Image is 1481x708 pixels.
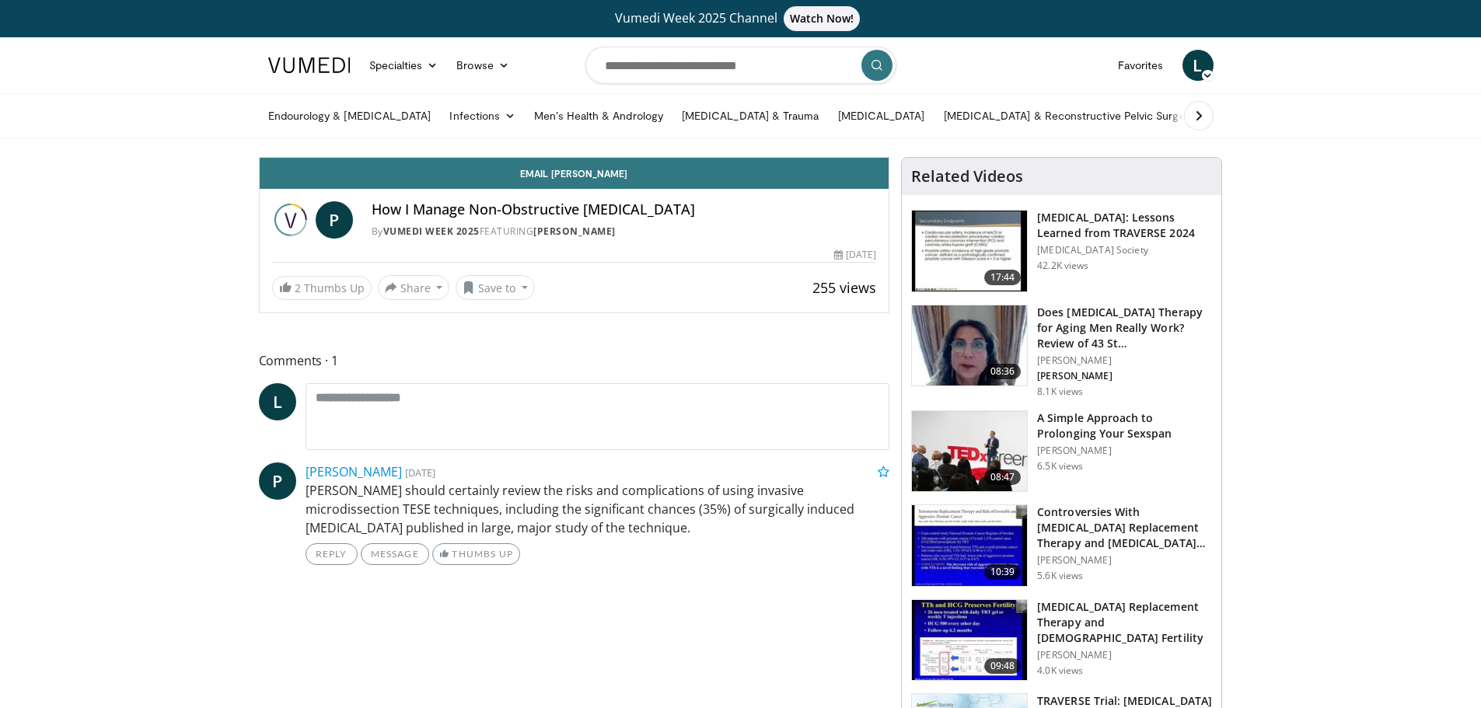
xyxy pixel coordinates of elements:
[259,462,296,500] a: P
[1037,370,1212,382] p: [PERSON_NAME]
[272,201,309,239] img: Vumedi Week 2025
[1037,410,1212,441] h3: A Simple Approach to Prolonging Your Sexspan
[911,167,1023,186] h4: Related Videos
[1037,445,1212,457] p: [PERSON_NAME]
[984,469,1022,485] span: 08:47
[829,100,934,131] a: [MEDICAL_DATA]
[260,158,889,189] a: Email [PERSON_NAME]
[268,58,351,73] img: VuMedi Logo
[432,543,520,565] a: Thumbs Up
[372,201,877,218] h4: How I Manage Non-Obstructive [MEDICAL_DATA]
[1037,649,1212,661] p: [PERSON_NAME]
[912,600,1027,681] img: 58e29ddd-d015-4cd9-bf96-f28e303b730c.150x105_q85_crop-smart_upscale.jpg
[585,47,896,84] input: Search topics, interventions
[306,543,358,565] a: Reply
[405,466,435,480] small: [DATE]
[984,658,1022,674] span: 09:48
[259,351,890,371] span: Comments 1
[834,248,876,262] div: [DATE]
[1037,354,1212,367] p: [PERSON_NAME]
[1037,305,1212,351] h3: Does [MEDICAL_DATA] Therapy for Aging Men Really Work? Review of 43 St…
[1182,50,1214,81] a: L
[372,225,877,239] div: By FEATURING
[912,411,1027,492] img: c4bd4661-e278-4c34-863c-57c104f39734.150x105_q85_crop-smart_upscale.jpg
[259,100,441,131] a: Endourology & [MEDICAL_DATA]
[1109,50,1173,81] a: Favorites
[672,100,829,131] a: [MEDICAL_DATA] & Trauma
[271,6,1211,31] a: Vumedi Week 2025 ChannelWatch Now!
[1037,664,1083,677] p: 4.0K views
[1037,210,1212,241] h3: [MEDICAL_DATA]: Lessons Learned from TRAVERSE 2024
[911,305,1212,398] a: 08:36 Does [MEDICAL_DATA] Therapy for Aging Men Really Work? Review of 43 St… [PERSON_NAME] [PERS...
[984,270,1022,285] span: 17:44
[1037,554,1212,567] p: [PERSON_NAME]
[1037,260,1088,272] p: 42.2K views
[984,364,1022,379] span: 08:36
[911,504,1212,587] a: 10:39 Controversies With [MEDICAL_DATA] Replacement Therapy and [MEDICAL_DATA] Can… [PERSON_NAME]...
[1037,504,1212,551] h3: Controversies With [MEDICAL_DATA] Replacement Therapy and [MEDICAL_DATA] Can…
[378,275,450,300] button: Share
[911,210,1212,292] a: 17:44 [MEDICAL_DATA]: Lessons Learned from TRAVERSE 2024 [MEDICAL_DATA] Society 42.2K views
[361,543,429,565] a: Message
[306,463,402,480] a: [PERSON_NAME]
[440,100,525,131] a: Infections
[911,599,1212,682] a: 09:48 [MEDICAL_DATA] Replacement Therapy and [DEMOGRAPHIC_DATA] Fertility [PERSON_NAME] 4.0K views
[525,100,672,131] a: Men’s Health & Andrology
[1037,570,1083,582] p: 5.6K views
[259,383,296,420] a: L
[306,481,890,537] p: [PERSON_NAME] should certainly review the risks and complications of using invasive microdissecti...
[295,281,301,295] span: 2
[456,275,535,300] button: Save to
[934,100,1204,131] a: [MEDICAL_DATA] & Reconstructive Pelvic Surgery
[272,276,372,300] a: 2 Thumbs Up
[912,211,1027,291] img: 1317c62a-2f0d-4360-bee0-b1bff80fed3c.150x105_q85_crop-smart_upscale.jpg
[1037,599,1212,646] h3: [MEDICAL_DATA] Replacement Therapy and [DEMOGRAPHIC_DATA] Fertility
[533,225,616,238] a: [PERSON_NAME]
[383,225,480,238] a: Vumedi Week 2025
[1037,244,1212,256] p: [MEDICAL_DATA] Society
[784,6,861,31] span: Watch Now!
[984,564,1022,580] span: 10:39
[316,201,353,239] a: P
[912,505,1027,586] img: 418933e4-fe1c-4c2e-be56-3ce3ec8efa3b.150x105_q85_crop-smart_upscale.jpg
[1037,460,1083,473] p: 6.5K views
[1037,385,1083,398] p: 8.1K views
[360,50,448,81] a: Specialties
[812,278,876,297] span: 255 views
[447,50,519,81] a: Browse
[912,305,1027,386] img: 4d4bce34-7cbb-4531-8d0c-5308a71d9d6c.150x105_q85_crop-smart_upscale.jpg
[911,410,1212,493] a: 08:47 A Simple Approach to Prolonging Your Sexspan [PERSON_NAME] 6.5K views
